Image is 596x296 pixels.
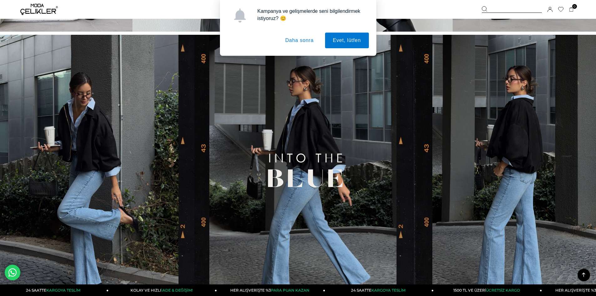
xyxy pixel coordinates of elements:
[325,33,369,48] button: Evet, lütfen
[486,288,520,293] span: ÜCRETSİZ KARGO
[233,8,247,23] img: notification icon
[109,284,217,296] a: KOLAY VE HIZLIİADE & DEĞİŞİM!
[252,8,369,22] div: Kampanya ve gelişmelerde seni bilgilendirmek istiyoruz? 😊
[0,284,109,296] a: 24 SAATTEKARGOYA TESLİM
[278,33,322,48] button: Daha sonra
[434,284,542,296] a: 1500 TL VE ÜZERİÜCRETSİZ KARGO
[161,288,192,293] span: İADE & DEĞİŞİM!
[325,284,434,296] a: 24 SAATTEKARGOYA TESLİM
[371,288,405,293] span: KARGOYA TESLİM
[217,284,325,296] a: HER ALIŞVERİŞTE %3PARA PUAN KAZAN
[271,288,309,293] span: PARA PUAN KAZAN
[46,288,80,293] span: KARGOYA TESLİM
